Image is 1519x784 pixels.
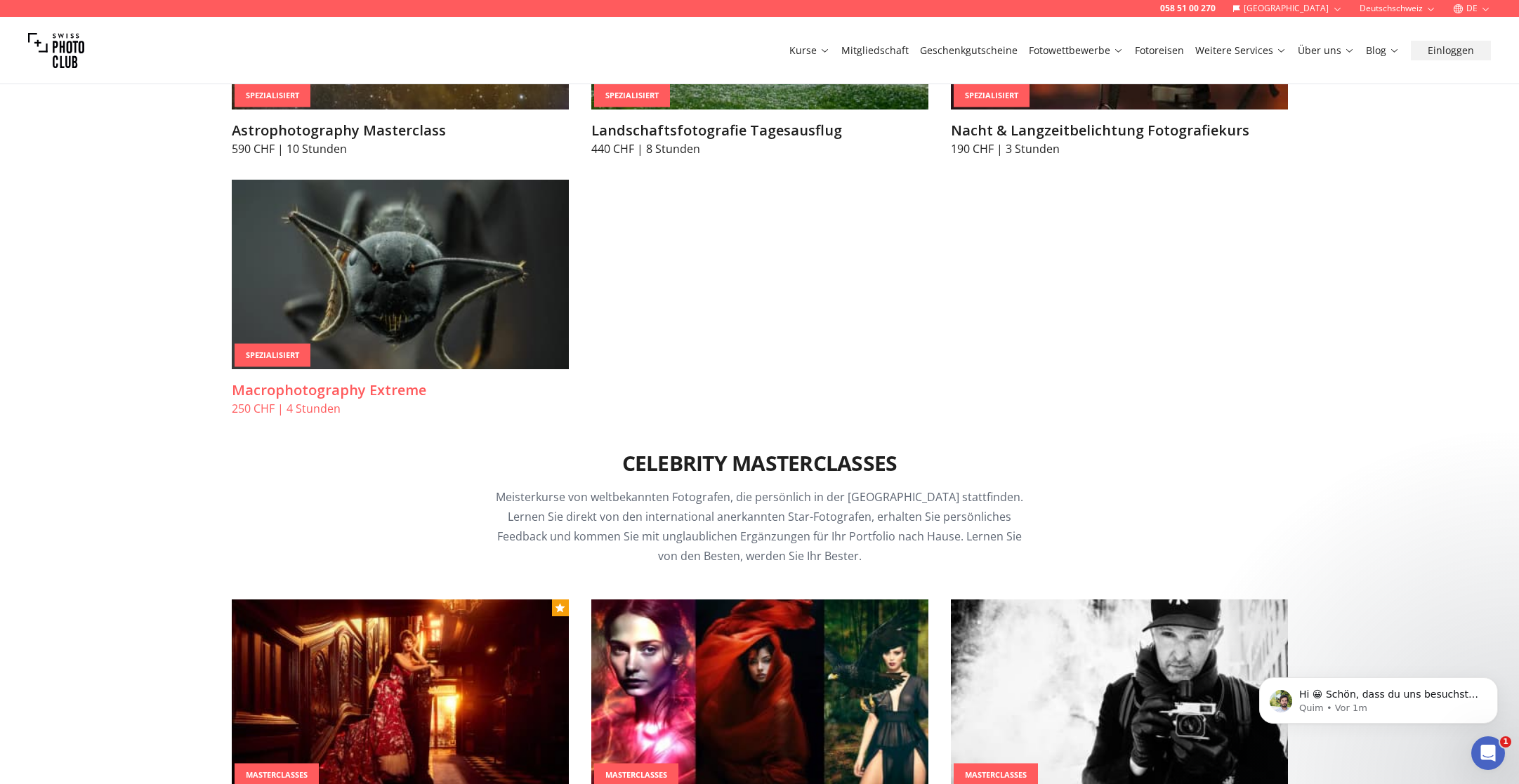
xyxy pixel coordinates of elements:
[235,344,310,367] div: Spezialisiert
[232,400,569,417] p: 250 CHF | 4 Stunden
[1023,41,1129,60] button: Fotowettbewerbe
[591,140,928,157] p: 440 CHF | 8 Stunden
[496,489,1023,564] span: Meisterkurse von weltbekannten Fotografen, die persönlich in der [GEOGRAPHIC_DATA] stattfinden. L...
[622,451,897,476] h2: Celebrity Masterclasses
[235,84,310,107] div: Spezialisiert
[914,41,1023,60] button: Geschenkgutscheine
[28,22,84,79] img: Swiss photo club
[951,121,1288,140] h3: Nacht & Langzeitbelichtung Fotografiekurs
[1366,44,1400,58] a: Blog
[591,121,928,140] h3: Landschaftsfotografie Tagesausflug
[954,84,1030,107] div: Spezialisiert
[594,84,670,107] div: Spezialisiert
[232,180,569,369] img: Macrophotography Extreme
[1135,44,1184,58] a: Fotoreisen
[1298,44,1355,58] a: Über uns
[1292,41,1360,60] button: Über uns
[1195,44,1287,58] a: Weitere Services
[784,41,836,60] button: Kurse
[1029,44,1124,58] a: Fotowettbewerbe
[232,380,569,400] h3: Macrophotography Extreme
[920,44,1018,58] a: Geschenkgutscheine
[951,140,1288,157] p: 190 CHF | 3 Stunden
[836,41,914,60] button: Mitgliedschaft
[1411,41,1491,60] button: Einloggen
[1500,736,1511,748] span: 1
[1360,41,1405,60] button: Blog
[232,180,569,417] a: Macrophotography ExtremeSpezialisiertMacrophotography Extreme250 CHF | 4 Stunden
[841,44,909,58] a: Mitgliedschaft
[1238,648,1519,746] iframe: Intercom notifications Nachricht
[1129,41,1190,60] button: Fotoreisen
[1160,3,1216,14] a: 058 51 00 270
[232,121,569,140] h3: Astrophotography Masterclass
[1190,41,1292,60] button: Weitere Services
[1471,736,1505,770] iframe: Intercom live chat
[232,140,569,157] p: 590 CHF | 10 Stunden
[789,44,830,58] a: Kurse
